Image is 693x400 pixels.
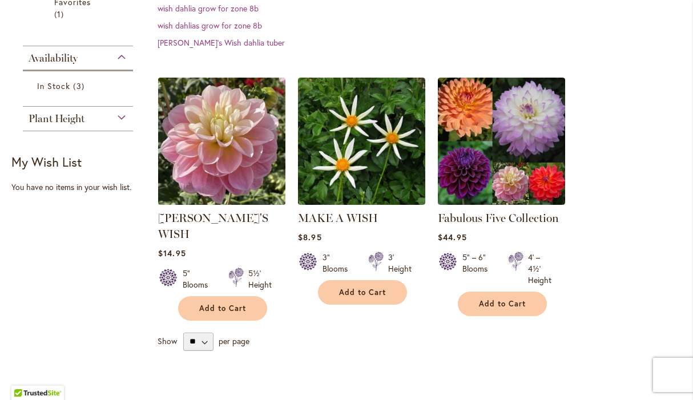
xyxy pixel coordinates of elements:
div: 5" Blooms [183,268,215,290]
span: In Stock [37,80,70,91]
span: $8.95 [298,232,321,243]
a: MAKE A WISH [298,196,425,207]
img: MAKE A WISH [298,78,425,205]
strong: My Wish List [11,153,82,170]
span: Show [158,335,177,346]
span: $44.95 [438,232,466,243]
span: Add to Cart [339,288,386,297]
span: 3 [73,80,87,92]
div: 3' Height [388,252,412,274]
a: Gabbie's Wish [158,196,285,207]
div: You have no items in your wish list. [11,181,151,193]
button: Add to Cart [458,292,547,316]
span: 1 [54,8,67,20]
a: wish dahlia grow for zone 8b [158,3,259,14]
div: 3" Blooms [323,252,354,274]
div: 5" – 6" Blooms [462,252,494,286]
a: [PERSON_NAME]'s Wish dahlia tuber [158,37,285,48]
a: MAKE A WISH [298,211,378,225]
span: per page [219,335,249,346]
span: Add to Cart [199,304,246,313]
button: Add to Cart [178,296,267,321]
a: Fabulous Five Collection [438,211,559,225]
span: Availability [29,52,78,64]
a: Fabulous Five Collection [438,196,565,207]
a: wish dahlias grow for zone 8b [158,20,262,31]
span: Plant Height [29,112,84,125]
a: In Stock 3 [37,80,122,92]
span: $14.95 [158,248,186,258]
span: Add to Cart [479,299,526,309]
div: 5½' Height [248,268,272,290]
iframe: Launch Accessibility Center [9,359,41,391]
img: Fabulous Five Collection [438,78,565,205]
a: [PERSON_NAME]'S WISH [158,211,268,241]
button: Add to Cart [318,280,407,305]
div: 4' – 4½' Height [528,252,551,286]
img: Gabbie's Wish [155,74,289,208]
